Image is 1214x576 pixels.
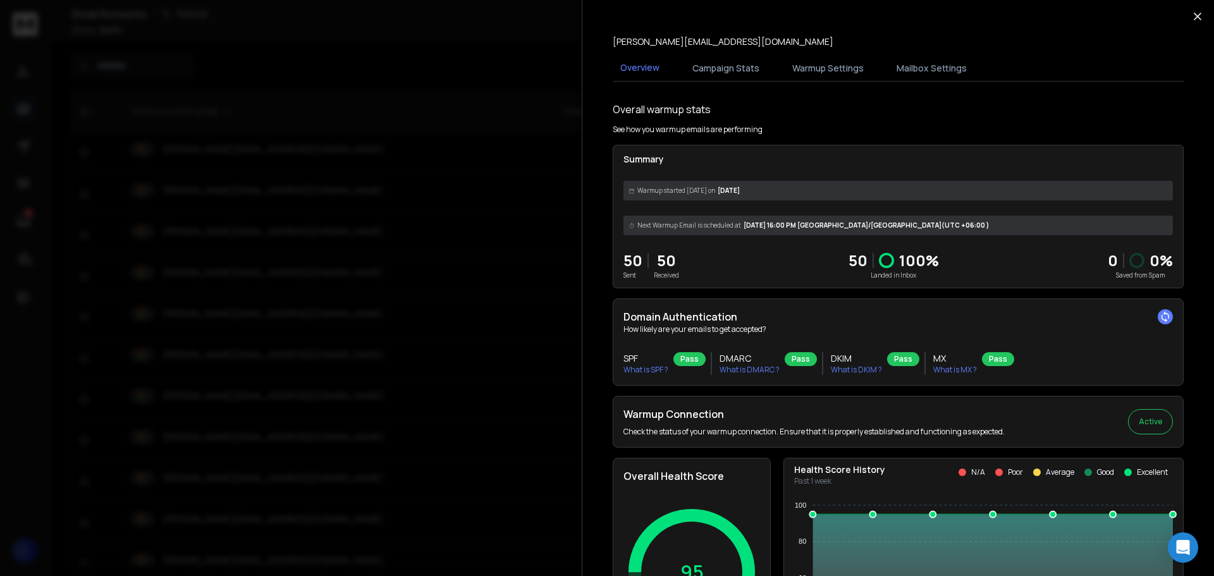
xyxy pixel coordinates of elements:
div: Pass [673,352,706,366]
div: Pass [982,352,1014,366]
tspan: 80 [799,537,806,545]
p: What is MX ? [933,365,977,375]
p: How likely are your emails to get accepted? [623,324,1173,334]
h3: MX [933,352,977,365]
p: See how you warmup emails are performing [613,125,763,135]
p: 0 % [1150,250,1173,271]
div: Pass [785,352,817,366]
p: N/A [971,467,985,477]
p: Poor [1008,467,1023,477]
p: Health Score History [794,463,885,476]
button: Active [1128,409,1173,434]
span: Warmup started [DATE] on [637,186,715,195]
p: Landed in Inbox [849,271,939,280]
h3: DKIM [831,352,882,365]
div: Open Intercom Messenger [1168,532,1198,563]
p: Excellent [1137,467,1168,477]
p: Sent [623,271,642,280]
p: Received [654,271,679,280]
button: Warmup Settings [785,54,871,82]
p: 50 [623,250,642,271]
h2: Domain Authentication [623,309,1173,324]
p: What is DMARC ? [720,365,780,375]
p: What is DKIM ? [831,365,882,375]
p: Good [1097,467,1114,477]
p: Check the status of your warmup connection. Ensure that it is properly established and functionin... [623,427,1005,437]
button: Overview [613,54,667,83]
p: Summary [623,153,1173,166]
p: [PERSON_NAME][EMAIL_ADDRESS][DOMAIN_NAME] [613,35,833,48]
h2: Overall Health Score [623,469,760,484]
div: [DATE] 16:00 PM [GEOGRAPHIC_DATA]/[GEOGRAPHIC_DATA] (UTC +06:00 ) [623,216,1173,235]
p: 100 % [899,250,939,271]
span: Next Warmup Email is scheduled at [637,221,741,230]
div: Pass [887,352,919,366]
h1: Overall warmup stats [613,102,711,117]
div: [DATE] [623,181,1173,200]
button: Campaign Stats [685,54,767,82]
h3: SPF [623,352,668,365]
tspan: 100 [795,501,806,509]
p: Average [1046,467,1074,477]
h2: Warmup Connection [623,407,1005,422]
h3: DMARC [720,352,780,365]
strong: 0 [1108,250,1118,271]
p: Past 1 week [794,476,885,486]
p: Saved from Spam [1108,271,1173,280]
p: 50 [849,250,868,271]
p: 50 [654,250,679,271]
button: Mailbox Settings [889,54,974,82]
p: What is SPF ? [623,365,668,375]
